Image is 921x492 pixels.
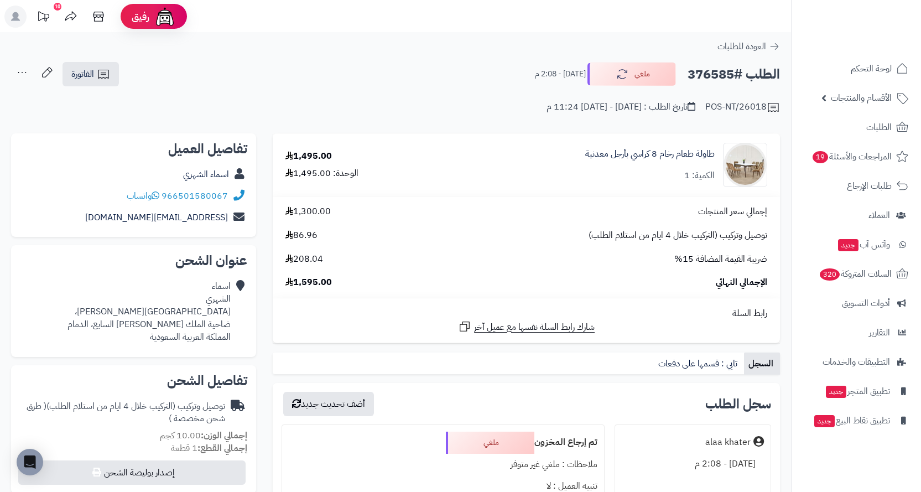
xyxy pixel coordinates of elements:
[826,386,846,398] span: جديد
[798,202,914,229] a: العملاء
[285,276,332,289] span: 1,595.00
[154,6,176,28] img: ai-face.png
[20,142,247,156] h2: تفاصيل العميل
[705,101,780,114] div: POS-NT/26018
[160,429,247,442] small: 10.00 كجم
[717,40,780,53] a: العودة للطلبات
[814,415,835,427] span: جديد
[811,149,892,164] span: المراجعات والأسئلة
[698,205,767,218] span: إجمالي سعر المنتجات
[868,208,890,223] span: العملاء
[798,349,914,375] a: التطبيقات والخدمات
[866,120,892,135] span: الطلبات
[283,392,374,416] button: أضف تحديث جديد
[716,276,767,289] span: الإجمالي النهائي
[798,173,914,199] a: طلبات الإرجاع
[823,354,890,370] span: التطبيقات والخدمات
[684,169,715,182] div: الكمية: 1
[285,167,358,180] div: الوحدة: 1,495.00
[285,150,332,163] div: 1,495.00
[842,296,890,311] span: أدوات التسويق
[744,353,780,375] a: السجل
[820,268,840,281] span: 320
[20,374,247,387] h2: تفاصيل الشحن
[587,63,676,86] button: ملغي
[285,253,323,266] span: 208.04
[289,454,597,475] div: ملاحظات : ملغي غير متوفر
[285,229,318,242] span: 86.96
[127,189,159,203] a: واتساب
[589,229,767,242] span: توصيل وتركيب (التركيب خلال 4 ايام من استلام الطلب)
[825,384,890,399] span: تطبيق المتجر
[534,436,597,449] b: تم إرجاع المخزون
[798,143,914,170] a: المراجعات والأسئلة19
[674,253,767,266] span: ضريبة القيمة المضافة 15%
[585,148,715,160] a: طاولة طعام رخام 8 كراسي بأرجل معدنية
[20,400,225,426] div: توصيل وتركيب (التركيب خلال 4 ايام من استلام الطلب)
[798,114,914,141] a: الطلبات
[688,63,780,86] h2: الطلب #376585
[201,429,247,442] strong: إجمالي الوزن:
[724,143,767,187] img: 1752664082-1-90x90.jpg
[285,205,331,218] span: 1,300.00
[813,413,890,428] span: تطبيق نقاط البيع
[458,320,595,334] a: شارك رابط السلة نفسها مع عميل آخر
[29,6,57,30] a: تحديثات المنصة
[846,28,910,51] img: logo-2.png
[798,231,914,258] a: وآتس آبجديد
[798,319,914,346] a: التقارير
[162,189,228,203] a: 966501580067
[67,280,231,343] div: اسماء الشهري [GEOGRAPHIC_DATA][PERSON_NAME]، ضاحية الملك [PERSON_NAME] السابع، الدمام المملكة الع...
[798,55,914,82] a: لوحة التحكم
[654,353,744,375] a: تابي : قسمها على دفعات
[851,61,892,76] span: لوحة التحكم
[798,407,914,434] a: تطبيق نقاط البيعجديد
[798,290,914,317] a: أدوات التسويق
[535,69,586,80] small: [DATE] - 2:08 م
[20,254,247,267] h2: عنوان الشحن
[183,168,229,181] a: اسماء الشهري
[819,266,892,282] span: السلات المتروكة
[446,432,534,454] div: ملغي
[831,90,892,106] span: الأقسام والمنتجات
[622,453,764,475] div: [DATE] - 2:08 م
[18,460,246,485] button: إصدار بوليصة الشحن
[847,178,892,194] span: طلبات الإرجاع
[27,400,225,426] span: ( طرق شحن مخصصة )
[838,239,858,251] span: جديد
[71,68,94,81] span: الفاتورة
[837,237,890,252] span: وآتس آب
[17,449,43,475] div: Open Intercom Messenger
[705,436,751,449] div: alaa khater
[798,378,914,405] a: تطبيق المتجرجديد
[132,10,149,23] span: رفيق
[869,325,890,340] span: التقارير
[63,62,119,86] a: الفاتورة
[197,442,247,455] strong: إجمالي القطع:
[277,307,776,320] div: رابط السلة
[717,40,766,53] span: العودة للطلبات
[474,321,595,334] span: شارك رابط السلة نفسها مع عميل آخر
[547,101,695,113] div: تاريخ الطلب : [DATE] - [DATE] 11:24 م
[85,211,228,224] a: [EMAIL_ADDRESS][DOMAIN_NAME]
[54,3,61,11] div: 10
[171,442,247,455] small: 1 قطعة
[813,151,828,163] span: 19
[798,261,914,287] a: السلات المتروكة320
[705,397,771,411] h3: سجل الطلب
